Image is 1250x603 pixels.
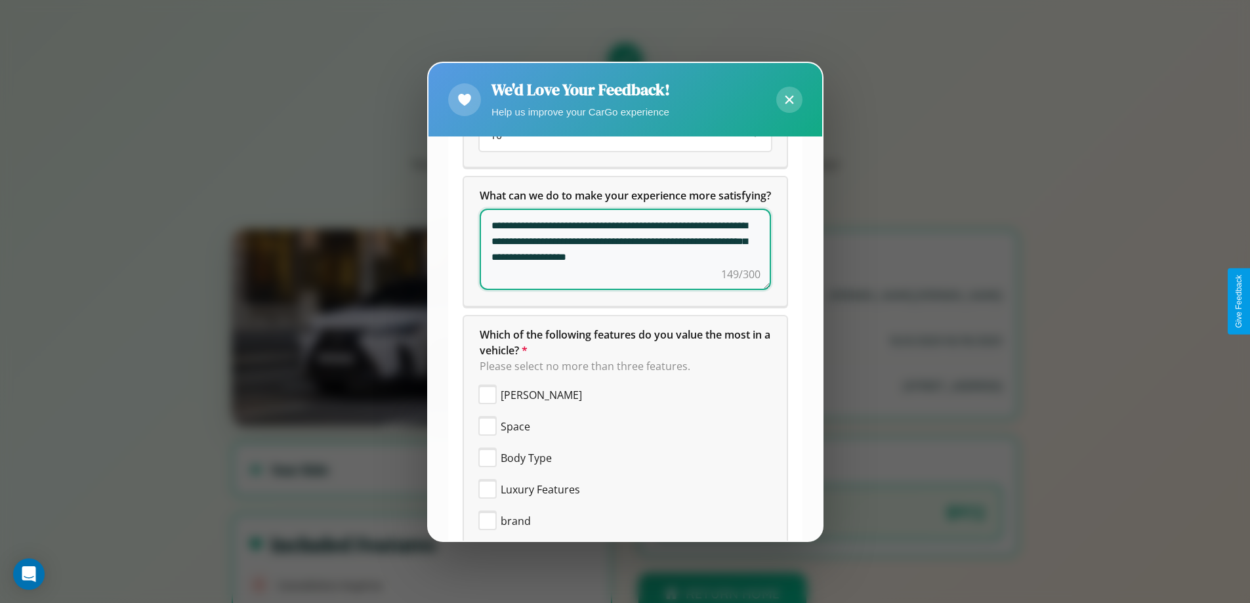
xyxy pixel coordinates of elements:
[480,188,771,203] span: What can we do to make your experience more satisfying?
[721,266,760,282] div: 149/300
[480,327,773,358] span: Which of the following features do you value the most in a vehicle?
[501,419,530,434] span: Space
[13,558,45,590] div: Open Intercom Messenger
[491,79,670,100] h2: We'd Love Your Feedback!
[501,482,580,497] span: Luxury Features
[501,387,582,403] span: [PERSON_NAME]
[501,513,531,529] span: brand
[501,450,552,466] span: Body Type
[480,359,690,373] span: Please select no more than three features.
[490,128,502,142] span: 10
[491,103,670,121] p: Help us improve your CarGo experience
[1234,275,1243,328] div: Give Feedback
